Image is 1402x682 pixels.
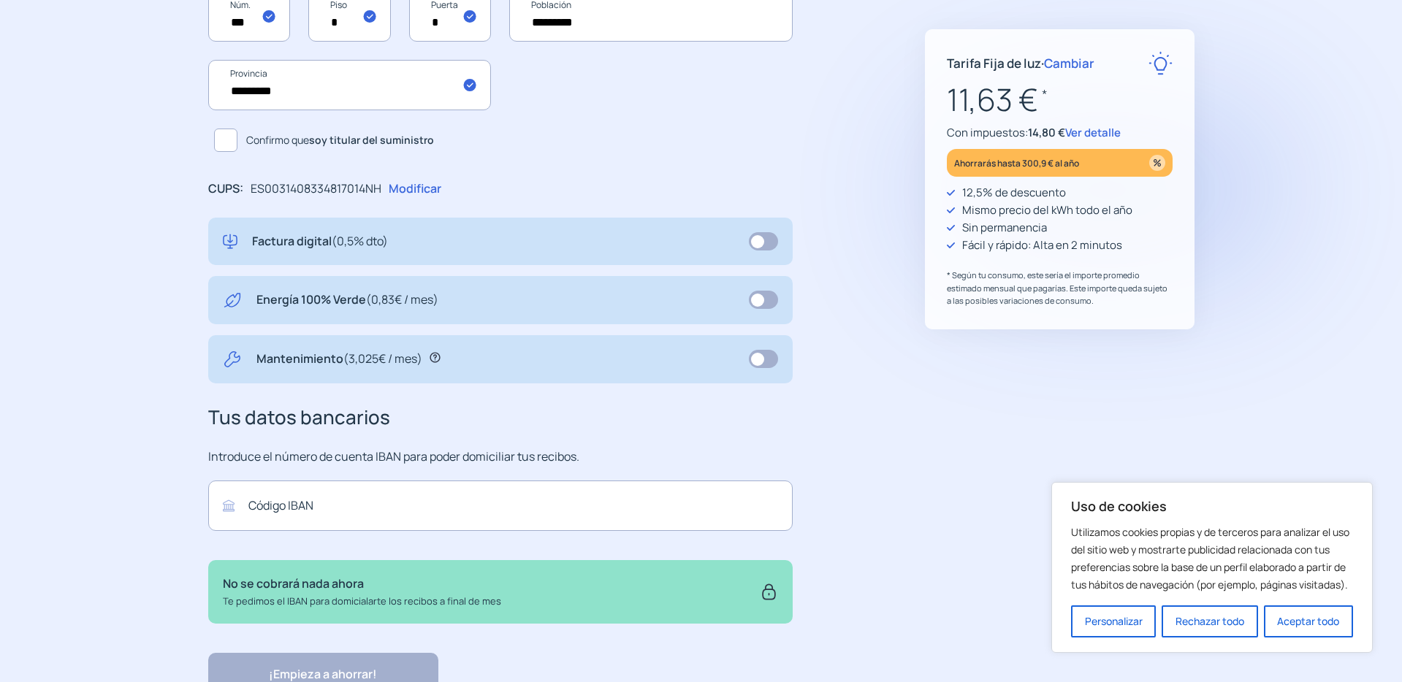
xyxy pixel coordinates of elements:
img: digital-invoice.svg [223,232,237,251]
span: Ver detalle [1065,125,1121,140]
img: tool.svg [223,350,242,369]
h3: Tus datos bancarios [208,402,793,433]
span: Confirmo que [246,132,434,148]
p: 12,5% de descuento [962,184,1066,202]
p: Tarifa Fija de luz · [947,53,1094,73]
b: soy titular del suministro [309,133,434,147]
p: ES0031408334817014NH [251,180,381,199]
img: percentage_icon.svg [1149,155,1165,171]
p: Sin permanencia [962,219,1047,237]
p: Con impuestos: [947,124,1173,142]
p: Te pedimos el IBAN para domicialarte los recibos a final de mes [223,594,501,609]
p: Ahorrarás hasta 300,9 € al año [954,155,1079,172]
p: Introduce el número de cuenta IBAN para poder domiciliar tus recibos. [208,448,793,467]
p: Uso de cookies [1071,497,1353,515]
p: Utilizamos cookies propias y de terceros para analizar el uso del sitio web y mostrarte publicida... [1071,524,1353,594]
p: Mismo precio del kWh todo el año [962,202,1132,219]
p: Energía 100% Verde [256,291,438,310]
p: Factura digital [252,232,388,251]
span: (0,5% dto) [332,233,388,249]
p: * Según tu consumo, este sería el importe promedio estimado mensual que pagarías. Este importe qu... [947,269,1173,307]
img: rate-E.svg [1148,51,1173,75]
div: Uso de cookies [1051,482,1373,653]
span: Cambiar [1044,55,1094,72]
p: No se cobrará nada ahora [223,575,501,594]
p: Fácil y rápido: Alta en 2 minutos [962,237,1122,254]
span: 14,80 € [1028,125,1065,140]
p: Modificar [389,180,441,199]
button: Personalizar [1071,605,1156,637]
span: (3,025€ / mes) [343,350,422,367]
img: secure.svg [760,575,778,608]
p: 11,63 € [947,75,1173,124]
p: Mantenimiento [256,350,422,369]
span: (0,83€ / mes) [366,291,438,307]
img: energy-green.svg [223,291,242,310]
button: Rechazar todo [1162,605,1257,637]
p: CUPS: [208,180,243,199]
button: Aceptar todo [1264,605,1353,637]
